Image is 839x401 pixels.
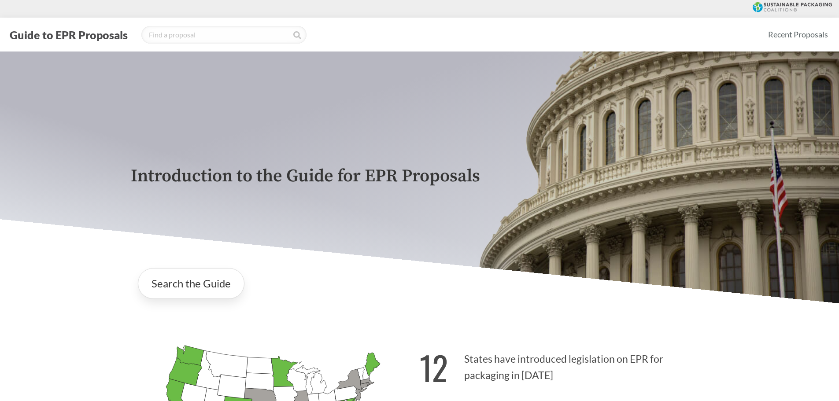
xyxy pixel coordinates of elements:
[420,338,709,392] p: States have introduced legislation on EPR for packaging in [DATE]
[7,28,130,42] button: Guide to EPR Proposals
[420,343,448,392] strong: 12
[141,26,307,44] input: Find a proposal
[764,25,832,44] a: Recent Proposals
[131,166,709,186] p: Introduction to the Guide for EPR Proposals
[138,268,244,299] a: Search the Guide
